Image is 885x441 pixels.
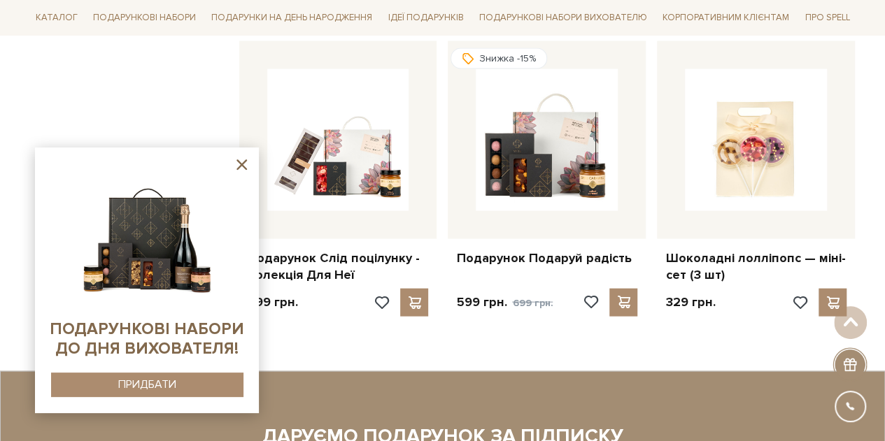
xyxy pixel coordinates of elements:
[87,7,201,29] a: Подарункові набори
[512,297,553,309] span: 699 грн.
[456,294,553,311] p: 599 грн.
[206,7,378,29] a: Подарунки на День народження
[665,294,715,310] p: 329 грн.
[382,7,469,29] a: Ідеї подарунків
[799,7,855,29] a: Про Spell
[248,294,298,310] p: 599 грн.
[456,250,637,266] a: Подарунок Подаруй радість
[248,250,429,283] a: Подарунок Слід поцілунку - Колекція Для Неї
[657,6,795,29] a: Корпоративним клієнтам
[474,6,653,29] a: Подарункові набори вихователю
[30,7,83,29] a: Каталог
[665,250,847,283] a: Шоколадні лолліпопс — міні-сет (3 шт)
[451,48,547,69] div: Знижка -15%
